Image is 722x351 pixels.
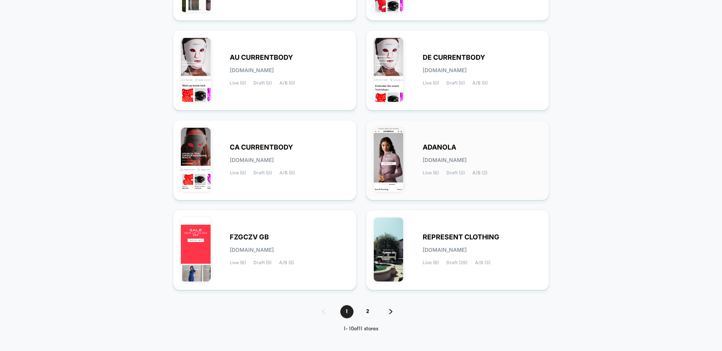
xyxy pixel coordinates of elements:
span: Live (0) [230,80,246,86]
span: Draft (5) [253,260,272,265]
span: DE CURRENTBODY [423,55,485,60]
img: pagination forward [389,309,393,314]
span: Draft (29) [446,260,467,265]
span: [DOMAIN_NAME] [423,157,467,163]
img: ADANOLA [374,128,403,192]
img: REPRESENT_CLOTHING [374,218,403,281]
span: REPRESENT CLOTHING [423,235,499,240]
span: A/B (5) [279,260,294,265]
span: CA CURRENTBODY [230,145,293,150]
span: Live (0) [423,80,439,86]
span: Live (6) [423,170,439,175]
img: DE_CURRENTBODY [374,38,403,102]
span: Draft (0) [253,80,272,86]
span: FZGCZV GB [230,235,269,240]
span: Draft (0) [446,80,465,86]
span: Live (6) [230,260,246,265]
span: [DOMAIN_NAME] [423,68,467,73]
span: Draft (3) [446,170,465,175]
span: 1 [340,305,353,318]
span: A/B (2) [472,170,487,175]
span: AU CURRENTBODY [230,55,293,60]
img: AU_CURRENTBODY [181,38,211,102]
span: A/B (0) [472,80,488,86]
span: A/B (3) [475,260,490,265]
span: [DOMAIN_NAME] [230,68,274,73]
span: Draft (0) [253,170,272,175]
span: [DOMAIN_NAME] [423,247,467,253]
span: Live (8) [423,260,439,265]
span: [DOMAIN_NAME] [230,247,274,253]
span: A/B (0) [279,170,295,175]
span: ADANOLA [423,145,456,150]
span: Live (0) [230,170,246,175]
img: FZGCZV_GB [181,218,211,281]
img: CA_CURRENTBODY [181,128,211,192]
span: A/B (0) [279,80,295,86]
span: 2 [361,305,374,318]
span: [DOMAIN_NAME] [230,157,274,163]
div: 1 - 10 of 11 stores [314,326,408,332]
